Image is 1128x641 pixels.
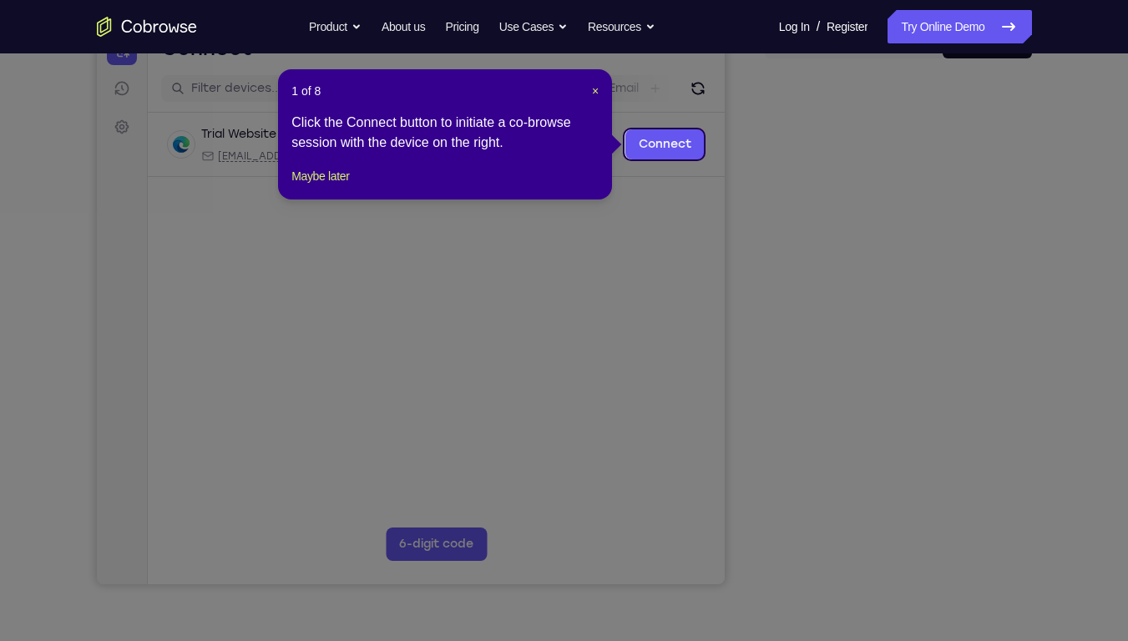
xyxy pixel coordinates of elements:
button: Resources [588,10,655,43]
a: Log In [779,10,810,43]
div: Email [104,124,301,138]
button: Maybe later [291,166,349,186]
a: Connect [529,104,608,134]
a: Go to the home page [97,17,197,37]
div: Online [186,103,230,116]
a: About us [382,10,425,43]
a: Pricing [445,10,478,43]
a: Settings [10,87,40,117]
button: 6-digit code [289,502,390,536]
a: Try Online Demo [888,10,1031,43]
a: Register [827,10,867,43]
a: Connect [10,10,40,40]
input: Filter devices... [94,55,305,72]
div: Trial Website [104,101,180,118]
span: 1 of 8 [291,83,321,99]
span: +11 more [423,124,467,138]
span: web@example.com [121,124,301,138]
span: × [592,84,599,98]
button: Use Cases [499,10,568,43]
div: Open device details [51,88,628,152]
button: Product [309,10,362,43]
label: Email [512,55,542,72]
h1: Connect [64,10,155,37]
a: Sessions [10,48,40,78]
div: App [311,124,413,138]
span: Cobrowse demo [327,124,413,138]
span: / [817,17,820,37]
div: New devices found. [188,108,191,111]
div: Click the Connect button to initiate a co-browse session with the device on the right. [291,113,599,153]
button: Close Tour [592,83,599,99]
label: demo_id [331,55,384,72]
button: Refresh [588,50,615,77]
